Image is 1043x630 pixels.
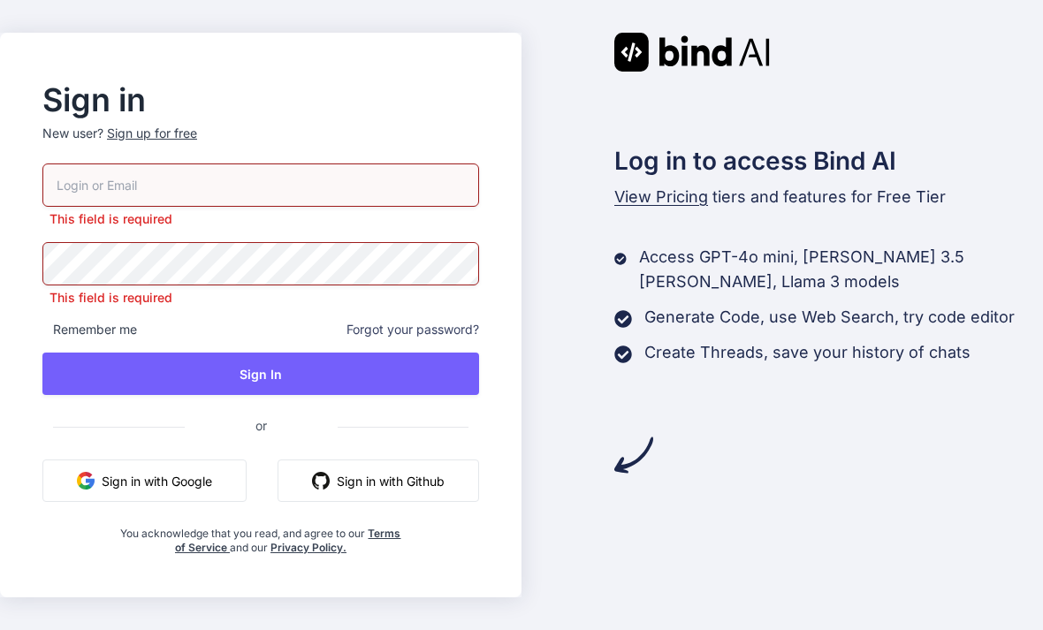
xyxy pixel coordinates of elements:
p: Generate Code, use Web Search, try code editor [644,305,1015,330]
img: Bind AI logo [614,33,770,72]
img: arrow [614,436,653,474]
p: This field is required [42,289,479,307]
span: Remember me [42,321,137,338]
input: Login or Email [42,163,479,207]
img: google [77,472,95,490]
p: Access GPT-4o mini, [PERSON_NAME] 3.5 [PERSON_NAME], Llama 3 models [639,245,1043,294]
a: Terms of Service [175,527,401,554]
span: View Pricing [614,187,708,206]
div: Sign up for free [107,125,197,142]
p: Create Threads, save your history of chats [644,340,971,365]
h2: Sign in [42,86,479,114]
span: or [185,404,338,447]
div: You acknowledge that you read, and agree to our and our [115,516,406,555]
p: This field is required [42,210,479,228]
button: Sign In [42,353,479,395]
button: Sign in with Google [42,459,247,502]
span: Forgot your password? [346,321,479,338]
img: github [312,472,330,490]
a: Privacy Policy. [270,541,346,554]
p: New user? [42,125,479,163]
h2: Log in to access Bind AI [614,142,1043,179]
p: tiers and features for Free Tier [614,185,1043,209]
button: Sign in with Github [278,459,479,502]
